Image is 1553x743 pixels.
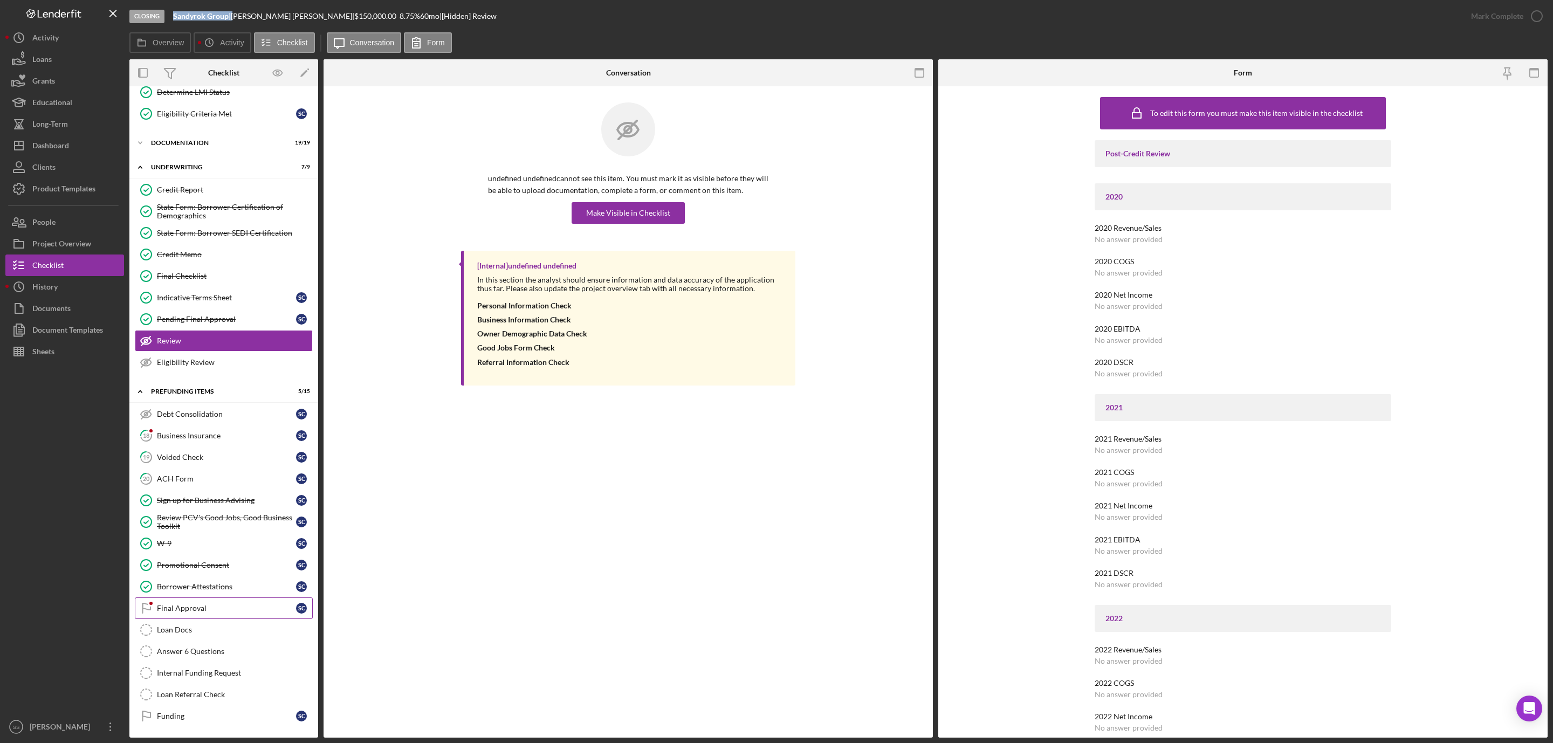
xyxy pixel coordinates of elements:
a: Borrower AttestationsSC [135,576,313,597]
a: Indicative Terms SheetSC [135,287,313,308]
div: Checklist [32,254,64,279]
div: | [173,12,231,20]
div: S C [296,538,307,549]
div: Good Jobs Form Check [477,343,785,352]
p: undefined undefined cannot see this item. You must mark it as visible before they will be able to... [488,173,768,197]
tspan: 19 [143,453,150,460]
div: No answer provided [1095,690,1163,699]
div: Loans [32,49,52,73]
div: No answer provided [1095,235,1163,244]
div: No answer provided [1095,269,1163,277]
div: S C [296,560,307,570]
div: People [32,211,56,236]
label: Activity [220,38,244,47]
div: No answer provided [1095,724,1163,732]
a: Review PCV's Good Jobs, Good Business ToolkitSC [135,511,313,533]
div: 60 mo [420,12,439,20]
div: S C [296,711,307,721]
div: Answer 6 Questions [157,647,312,656]
div: [PERSON_NAME] [27,716,97,740]
div: $150,000.00 [354,12,400,20]
div: 2021 [1105,403,1380,412]
div: Eligibility Criteria Met [157,109,296,118]
div: Review PCV's Good Jobs, Good Business Toolkit [157,513,296,531]
div: ACH Form [157,474,296,483]
button: Mark Complete [1460,5,1548,27]
div: Loan Docs [157,625,312,634]
div: Document Templates [32,319,103,343]
div: State Form: Borrower SEDI Certification [157,229,312,237]
button: History [5,276,124,298]
div: 2020 Revenue/Sales [1095,224,1391,232]
button: Long-Term [5,113,124,135]
a: Promotional ConsentSC [135,554,313,576]
div: Credit Memo [157,250,312,259]
a: Credit Memo [135,244,313,265]
div: Long-Term [32,113,68,137]
a: Eligibility Criteria MetSC [135,103,313,125]
div: 2022 Revenue/Sales [1095,645,1391,654]
label: Checklist [277,38,308,47]
div: S C [296,108,307,119]
div: 2021 Net Income [1095,501,1391,510]
button: Activity [5,27,124,49]
a: Final Checklist [135,265,313,287]
div: Conversation [606,68,651,77]
div: 2022 Net Income [1095,712,1391,721]
text: SS [13,724,20,730]
div: History [32,276,58,300]
button: Sheets [5,341,124,362]
div: Product Templates [32,178,95,202]
div: Closing [129,10,164,23]
div: Business Insurance [157,431,296,440]
div: Underwriting [151,164,283,170]
button: Conversation [327,32,402,53]
a: Eligibility Review [135,352,313,373]
div: Make Visible in Checklist [586,202,670,224]
div: S C [296,430,307,441]
div: No answer provided [1095,657,1163,665]
div: To edit this form you must make this item visible in the checklist [1150,109,1363,118]
div: 2021 DSCR [1095,569,1391,577]
button: Project Overview [5,233,124,254]
a: State Form: Borrower Certification of Demographics [135,201,313,222]
label: Overview [153,38,184,47]
button: Product Templates [5,178,124,199]
div: No answer provided [1095,446,1163,455]
div: S C [296,314,307,325]
div: 2021 Revenue/Sales [1095,435,1391,443]
a: Dashboard [5,135,124,156]
a: Final ApprovalSC [135,597,313,619]
a: Clients [5,156,124,178]
div: Sheets [32,341,54,365]
a: Loan Docs [135,619,313,641]
div: Promotional Consent [157,561,296,569]
div: 2020 Net Income [1095,291,1391,299]
div: 19 / 19 [291,140,310,146]
button: Checklist [5,254,124,276]
div: Voided Check [157,453,296,462]
a: Grants [5,70,124,92]
a: Answer 6 Questions [135,641,313,662]
div: 2021 EBITDA [1095,535,1391,544]
button: Educational [5,92,124,113]
div: No answer provided [1095,336,1163,345]
div: Funding [157,712,296,720]
div: Open Intercom Messenger [1516,696,1542,721]
tspan: 18 [143,432,149,439]
div: Loan Referral Check [157,690,312,699]
div: S C [296,603,307,614]
a: FundingSC [135,705,313,727]
div: Mark Complete [1471,5,1523,27]
div: Checklist [208,68,239,77]
div: S C [296,473,307,484]
div: 2020 [1105,192,1380,201]
a: Sign up for Business AdvisingSC [135,490,313,511]
button: SS[PERSON_NAME] [5,716,124,738]
a: 18Business InsuranceSC [135,425,313,446]
button: Form [404,32,452,53]
div: 2021 COGS [1095,468,1391,477]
